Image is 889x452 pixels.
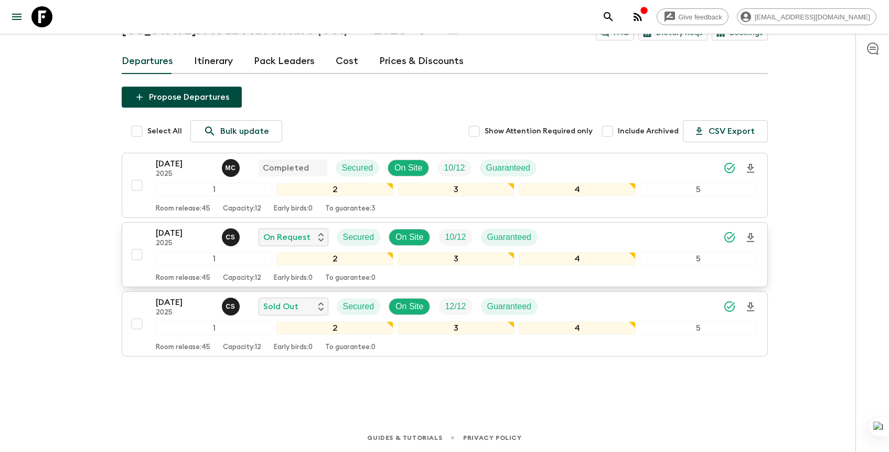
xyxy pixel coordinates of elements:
p: Bulk update [220,125,269,138]
div: Trip Fill [438,298,472,315]
div: 5 [640,252,757,266]
p: Guaranteed [487,300,532,313]
svg: Synced Successfully [723,162,736,174]
div: On Site [389,229,430,246]
a: Pack Leaders [254,49,315,74]
p: Secured [342,162,373,174]
div: Trip Fill [437,160,471,176]
svg: Download Onboarding [744,162,757,175]
p: 10 / 12 [444,162,465,174]
p: Room release: 45 [156,343,210,352]
a: Cost [336,49,358,74]
div: 1 [156,321,273,335]
p: Early birds: 0 [274,205,313,213]
button: CS [222,228,242,246]
span: Charlie Santiago [222,232,242,240]
p: Completed [263,162,309,174]
span: Megan Chinworth [222,162,242,171]
div: 3 [398,252,515,266]
div: Secured [337,229,381,246]
a: Bulk update [190,120,282,142]
p: On Request [263,231,310,244]
p: Room release: 45 [156,205,210,213]
button: menu [6,6,27,27]
div: 5 [640,321,757,335]
div: 3 [398,183,515,196]
button: CS [222,298,242,316]
p: Capacity: 12 [223,205,261,213]
button: search adventures [598,6,619,27]
p: 2025 [156,239,213,248]
span: Include Archived [618,126,679,136]
svg: Download Onboarding [744,232,757,244]
p: Early birds: 0 [274,343,313,352]
p: Room release: 45 [156,274,210,282]
div: On Site [389,298,430,315]
button: Propose Departures [122,87,242,108]
a: Privacy Policy [463,432,521,444]
p: [DATE] [156,157,213,170]
div: 3 [398,321,515,335]
div: 2 [276,321,393,335]
p: 12 / 12 [445,300,466,313]
span: Give feedback [673,13,728,21]
button: CSV Export [683,120,768,142]
span: Show Attention Required only [485,126,593,136]
p: C S [226,233,235,241]
p: Sold Out [263,300,298,313]
span: Charlie Santiago [222,301,242,309]
div: 1 [156,252,273,266]
div: 4 [519,183,636,196]
p: C S [226,302,235,311]
div: 2 [276,183,393,196]
div: Secured [337,298,381,315]
svg: Synced Successfully [723,231,736,244]
div: 5 [640,183,757,196]
p: Secured [343,231,374,244]
p: Secured [343,300,374,313]
a: Itinerary [194,49,233,74]
p: Capacity: 12 [223,274,261,282]
p: 2025 [156,170,213,178]
p: Guaranteed [487,231,532,244]
button: [DATE]2025Charlie SantiagoSold OutSecuredOn SiteTrip FillGuaranteed12345Room release:45Capacity:1... [122,291,768,356]
p: [DATE] [156,296,213,309]
p: 10 / 12 [445,231,466,244]
div: 4 [519,321,636,335]
p: To guarantee: 0 [325,274,376,282]
p: On Site [395,300,423,313]
a: Departures [122,49,173,74]
p: Guaranteed [486,162,531,174]
p: 2025 [156,309,213,317]
div: Secured [336,160,380,176]
div: [EMAIL_ADDRESS][DOMAIN_NAME] [737,8,876,25]
div: Trip Fill [438,229,472,246]
svg: Download Onboarding [744,301,757,313]
svg: Synced Successfully [723,300,736,313]
a: Give feedback [657,8,729,25]
button: [DATE]2025Megan ChinworthCompletedSecuredOn SiteTrip FillGuaranteed12345Room release:45Capacity:1... [122,153,768,218]
p: On Site [395,231,423,244]
p: Capacity: 12 [223,343,261,352]
span: Select All [147,126,182,136]
p: Early birds: 0 [274,274,313,282]
div: 4 [519,252,636,266]
button: [DATE]2025Charlie SantiagoOn RequestSecuredOn SiteTrip FillGuaranteed12345Room release:45Capacity... [122,222,768,287]
p: On Site [394,162,422,174]
a: Guides & Tutorials [367,432,442,444]
span: [EMAIL_ADDRESS][DOMAIN_NAME] [749,13,876,21]
div: 2 [276,252,393,266]
a: Prices & Discounts [379,49,464,74]
p: To guarantee: 3 [325,205,376,213]
div: 1 [156,183,273,196]
p: To guarantee: 0 [325,343,376,352]
div: On Site [388,160,429,176]
p: [DATE] [156,227,213,239]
